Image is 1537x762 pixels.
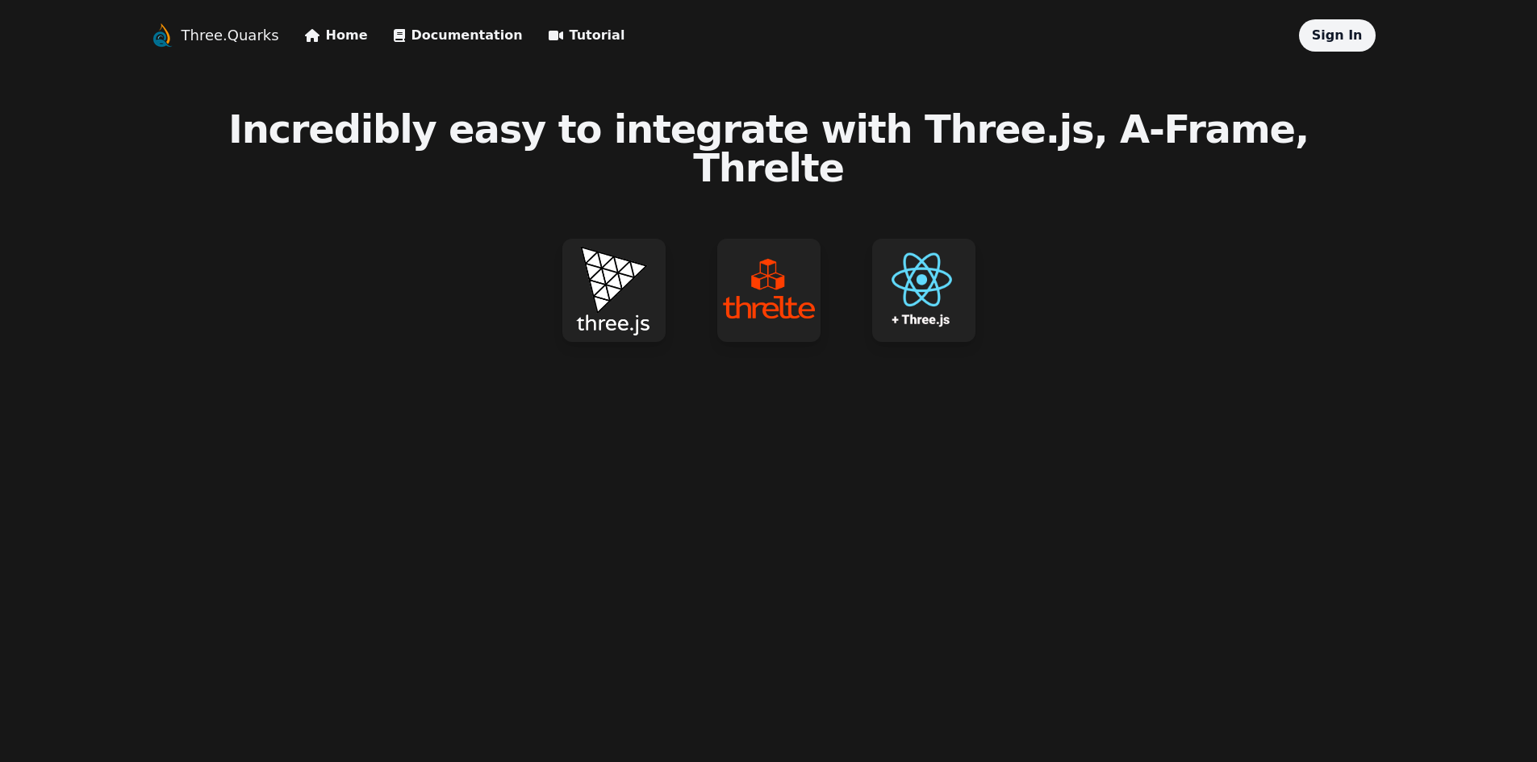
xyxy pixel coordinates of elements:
a: Sign In [1312,27,1363,43]
a: Documentation [394,26,523,45]
a: react-three-fiber [846,213,1001,368]
img: react-three-fiber [872,239,975,342]
a: Native Three JS [537,213,691,368]
img: threlte [717,239,821,342]
h2: Incredibly easy to integrate with Three.js, A-Frame, Threlte [149,110,1389,187]
a: threlte [691,213,846,368]
a: Tutorial [549,26,625,45]
a: Three.Quarks [182,24,279,47]
a: Home [305,26,368,45]
img: Native Three JS [562,239,666,342]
